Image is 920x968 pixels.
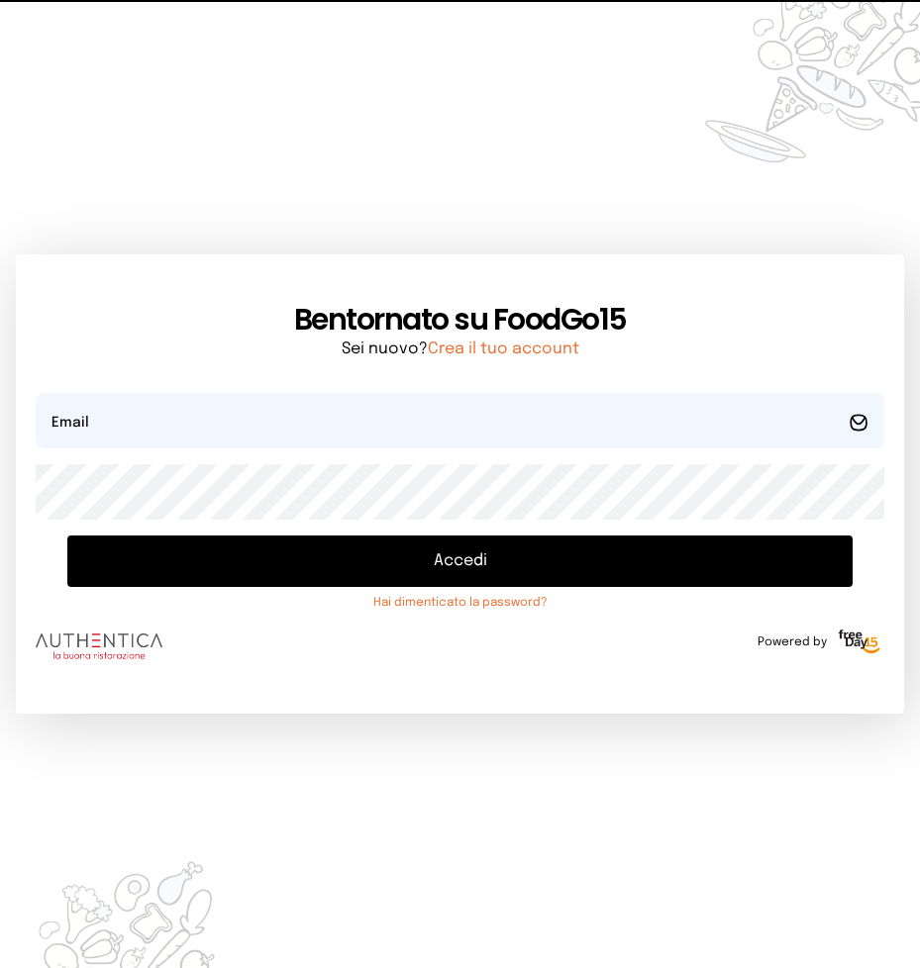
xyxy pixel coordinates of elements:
span: Powered by [758,634,827,650]
h1: Bentornato su FoodGo15 [36,302,884,338]
img: logo-freeday.3e08031.png [835,627,884,658]
button: Accedi [67,535,853,587]
a: Crea il tuo account [428,340,579,357]
a: Hai dimenticato la password? [67,595,853,611]
img: logo.8f33a47.png [36,633,162,659]
p: Sei nuovo? [36,338,884,361]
